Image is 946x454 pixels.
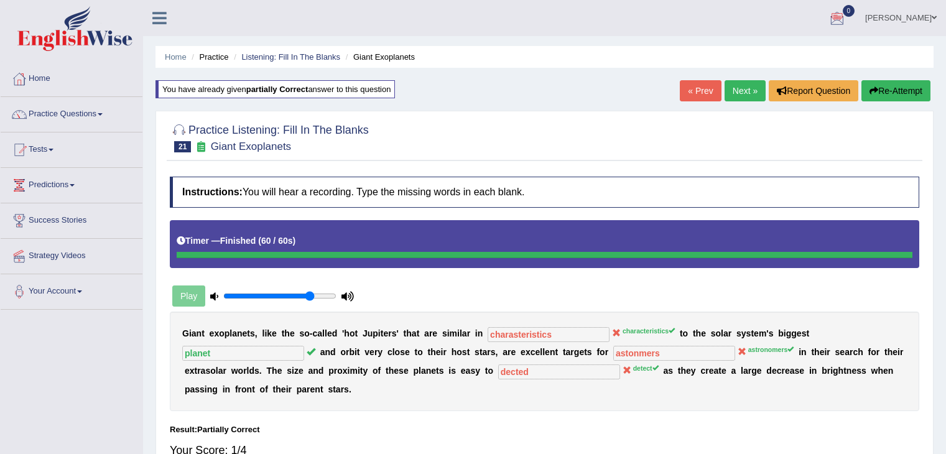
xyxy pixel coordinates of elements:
[405,347,410,357] b: e
[350,328,355,338] b: o
[806,328,809,338] b: t
[466,366,471,376] b: a
[170,177,919,208] h4: You will hear a recording. Type the missing words in each blank.
[174,141,191,152] span: 21
[680,366,686,376] b: h
[503,347,508,357] b: a
[388,328,391,338] b: r
[192,328,197,338] b: a
[355,347,357,357] b: i
[751,366,757,376] b: g
[584,347,587,357] b: t
[725,80,766,101] a: Next »
[394,366,399,376] b: e
[429,328,432,338] b: r
[457,328,460,338] b: i
[705,366,708,376] b: r
[811,347,814,357] b: t
[404,328,407,338] b: t
[475,366,480,376] b: y
[563,347,566,357] b: t
[330,347,336,357] b: d
[858,347,863,357] b: h
[232,328,237,338] b: a
[716,328,721,338] b: o
[827,366,830,376] b: r
[691,366,696,376] b: y
[182,187,243,197] b: Instructions:
[748,346,794,353] sup: astronomers
[404,366,409,376] b: e
[795,366,800,376] b: s
[294,366,299,376] b: z
[426,366,432,376] b: n
[237,328,243,338] b: n
[368,328,373,338] b: u
[868,347,871,357] b: f
[550,347,555,357] b: n
[801,347,807,357] b: n
[170,121,369,152] h2: Practice Listening: Fill In The Blanks
[781,366,784,376] b: r
[1,97,142,128] a: Practice Questions
[325,347,330,357] b: n
[218,366,223,376] b: a
[349,347,355,357] b: b
[348,366,350,376] b: i
[452,347,457,357] b: h
[900,347,903,357] b: r
[246,85,308,94] b: partially correct
[746,328,751,338] b: s
[526,347,531,357] b: x
[267,328,272,338] b: k
[856,366,861,376] b: s
[785,366,790,376] b: e
[487,347,490,357] b: r
[498,364,620,379] input: blank
[711,328,716,338] b: s
[843,366,846,376] b: t
[488,327,610,342] input: blank
[334,366,337,376] b: r
[845,347,850,357] b: a
[709,366,714,376] b: e
[799,347,801,357] b: i
[267,366,272,376] b: T
[754,328,759,338] b: e
[201,366,206,376] b: a
[850,347,853,357] b: r
[258,236,261,246] b: (
[417,328,420,338] b: t
[443,347,446,357] b: r
[205,366,210,376] b: s
[299,366,304,376] b: e
[759,328,766,338] b: m
[436,347,441,357] b: e
[820,347,825,357] b: e
[262,328,265,338] b: l
[230,328,232,338] b: l
[888,347,893,357] b: h
[350,366,357,376] b: m
[827,347,830,357] b: r
[259,366,262,376] b: .
[431,366,436,376] b: e
[736,328,741,338] b: s
[293,236,296,246] b: )
[337,366,343,376] b: o
[784,328,786,338] b: i
[247,366,249,376] b: l
[897,347,900,357] b: i
[194,141,207,153] small: Exam occurring question
[861,366,866,376] b: s
[185,366,190,376] b: e
[846,366,852,376] b: n
[344,328,350,338] b: h
[272,366,277,376] b: h
[462,347,467,357] b: s
[188,51,228,63] li: Practice
[680,328,683,338] b: t
[853,347,858,357] b: c
[249,366,254,376] b: d
[392,347,395,357] b: l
